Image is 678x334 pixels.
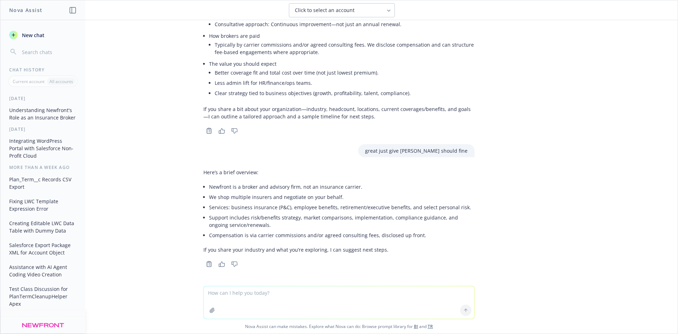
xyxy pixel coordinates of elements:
button: Understanding Newfront's Role as an Insurance Broker [6,104,79,123]
input: Search chats [20,47,77,57]
div: Chat History [1,67,85,73]
li: Services: business insurance (P&C), employee benefits, retirement/executive benefits, and select ... [209,202,475,212]
li: Compensation is via carrier commissions and/or agreed consulting fees, disclosed up front. [209,230,475,240]
p: How brokers are paid [209,32,475,40]
p: The value you should expect [209,60,475,68]
p: great just give [PERSON_NAME] should fine [365,147,468,154]
li: Newfront is a broker and advisory firm, not an insurance carrier. [209,182,475,192]
button: Assistance with AI Agent Coding Video Creation [6,261,79,280]
li: Better coverage fit and total cost over time (not just lowest premium). [215,68,475,78]
button: Creating Editable LWC Data Table with Dummy Data [6,217,79,236]
p: If you share your industry and what you’re exploring, I can suggest next steps. [203,246,475,253]
button: Test Class Discussion for PlanTermCleanupHelper Apex [6,283,79,310]
button: New chat [6,29,79,41]
svg: Copy to clipboard [206,128,212,134]
p: All accounts [49,78,73,84]
a: TR [428,323,433,329]
button: Thumbs down [229,259,240,269]
button: Plan_Term__c Records CSV Export [6,174,79,193]
li: Typically by carrier commissions and/or agreed consulting fees. We disclose compensation and can ... [215,40,475,57]
li: Support includes risk/benefits strategy, market comparisons, implementation, compliance guidance,... [209,212,475,230]
span: Nova Assist can make mistakes. Explore what Nova can do: Browse prompt library for and [3,319,675,334]
button: Thumbs down [229,126,240,136]
a: BI [414,323,418,329]
p: Current account [13,78,44,84]
div: [DATE] [1,95,85,101]
li: We shop multiple insurers and negotiate on your behalf. [209,192,475,202]
li: Clear strategy tied to business objectives (growth, profitability, talent, compliance). [215,88,475,98]
svg: Copy to clipboard [206,261,212,267]
li: Consultative approach: Continuous improvement—not just an annual renewal. [215,19,475,29]
p: Here’s a brief overview: [203,169,475,176]
li: Less admin lift for HR/finance/ops teams. [215,78,475,88]
div: More than a week ago [1,164,85,170]
button: Click to select an account [289,3,395,17]
button: Integrating WordPress Portal with Salesforce Non-Profit Cloud [6,135,79,162]
button: Fixing LWC Template Expression Error [6,195,79,215]
h1: Nova Assist [9,6,42,14]
span: Click to select an account [295,7,355,14]
div: [DATE] [1,126,85,132]
button: Salesforce Export Package XML for Account Object [6,239,79,258]
p: If you share a bit about your organization—industry, headcount, locations, current coverages/bene... [203,105,475,120]
span: New chat [20,31,44,39]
